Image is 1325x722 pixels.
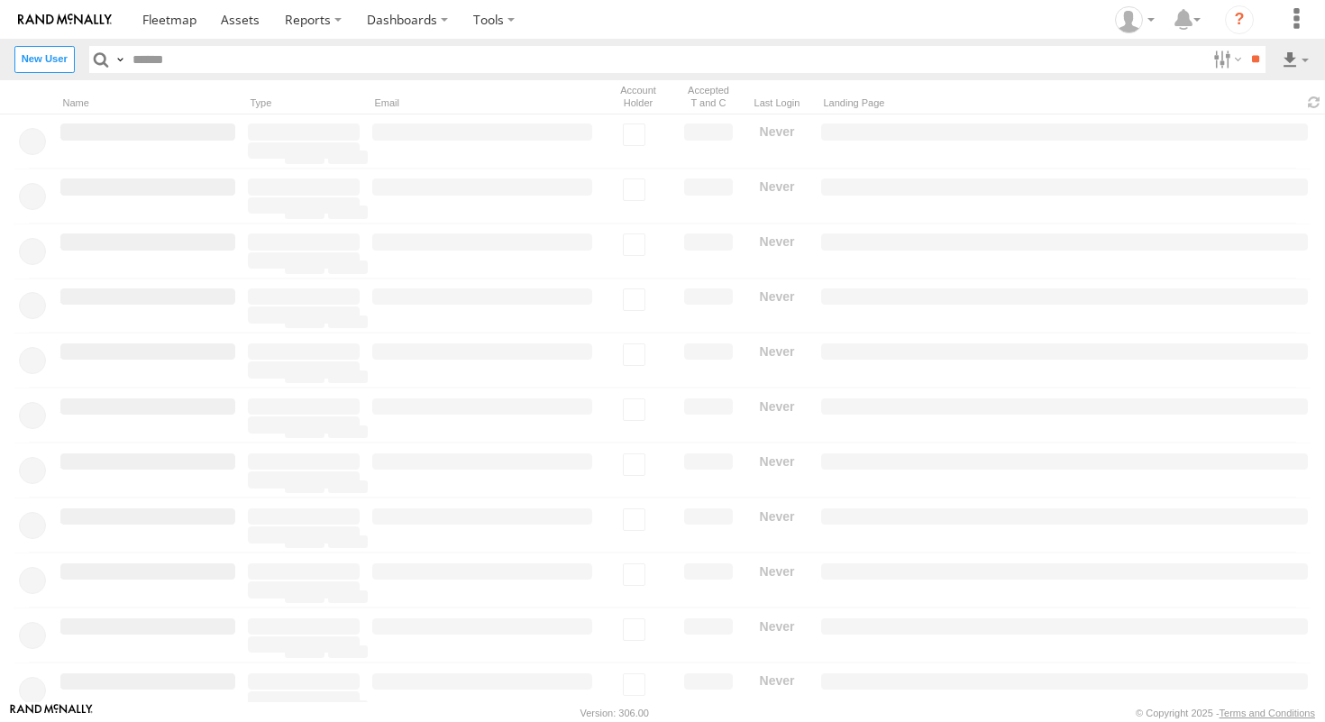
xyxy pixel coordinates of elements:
[1280,46,1311,72] label: Export results as...
[370,95,595,112] div: Email
[245,95,362,112] div: Type
[681,82,736,112] div: Has user accepted Terms and Conditions
[818,95,1296,112] div: Landing Page
[1220,708,1315,718] a: Terms and Conditions
[1206,46,1245,72] label: Search Filter Options
[1109,6,1161,33] div: Michael Hasan
[580,708,649,718] div: Version: 306.00
[113,46,127,72] label: Search Query
[1225,5,1254,34] i: ?
[10,704,93,722] a: Visit our Website
[1303,94,1325,111] span: Refresh
[743,95,811,112] div: Last Login
[14,46,75,72] label: Create New User
[1136,708,1315,718] div: © Copyright 2025 -
[58,95,238,112] div: Name
[602,82,674,112] div: Account Holder
[18,14,112,26] img: rand-logo.svg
